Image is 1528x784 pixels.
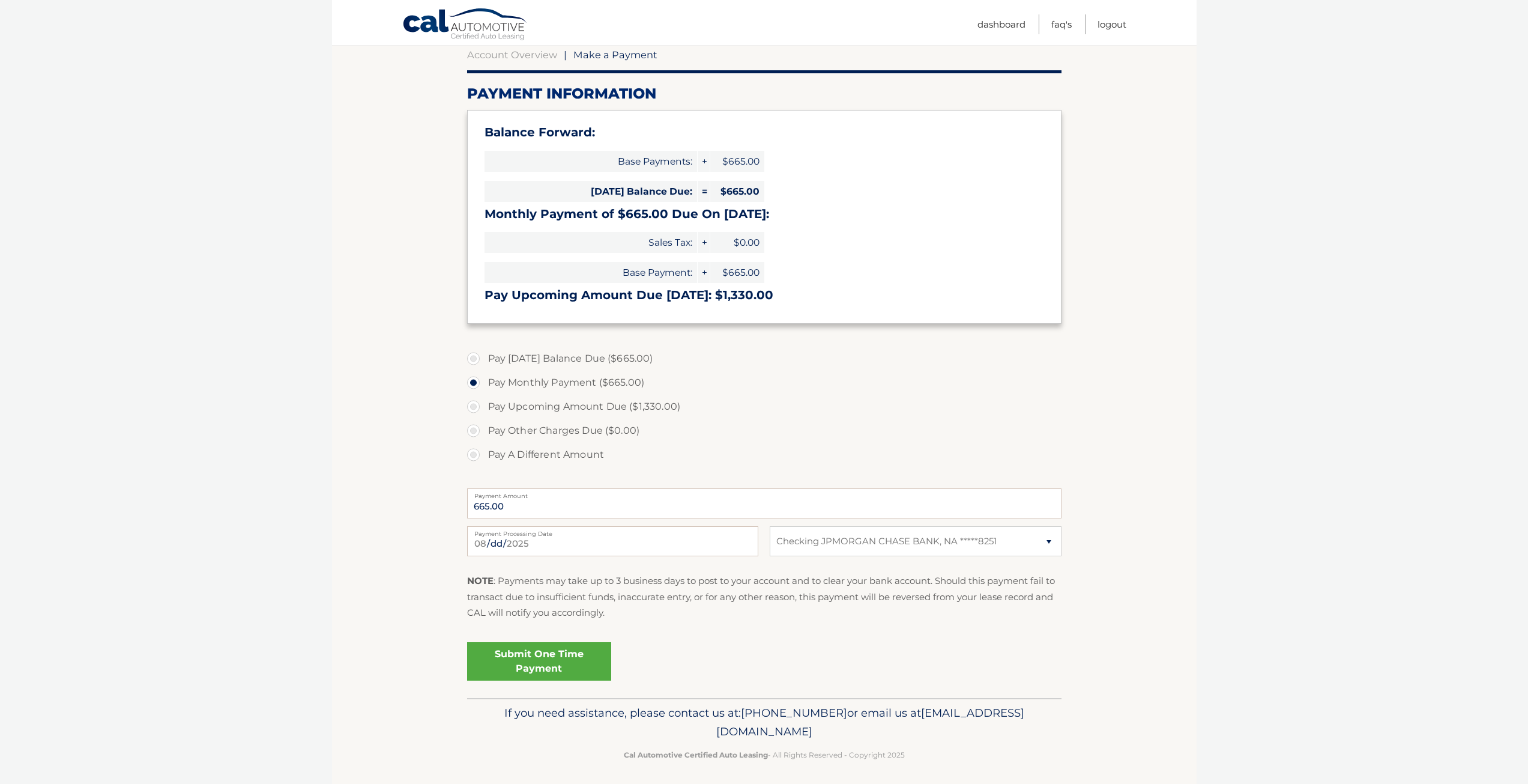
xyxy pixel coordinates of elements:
p: : Payments may take up to 3 business days to post to your account and to clear your bank account.... [467,573,1061,621]
h3: Pay Upcoming Amount Due [DATE]: $1,330.00 [485,288,1044,303]
span: = [698,181,710,202]
span: $665.00 [710,181,764,202]
a: Dashboard [977,14,1025,34]
span: + [698,151,710,172]
span: Sales Tax: [485,232,697,253]
label: Pay A Different Amount [467,443,1061,467]
label: Pay [DATE] Balance Due ($665.00) [467,347,1061,371]
a: Logout [1098,14,1126,34]
span: $665.00 [710,151,764,172]
span: [DATE] Balance Due: [485,181,697,202]
strong: NOTE [467,575,494,586]
a: Cal Automotive [402,8,528,43]
input: Payment Date [467,526,758,556]
h2: Payment Information [467,85,1061,103]
span: + [698,262,710,283]
a: Account Overview [467,49,557,61]
span: Base Payment: [485,262,697,283]
span: $0.00 [710,232,764,253]
p: If you need assistance, please contact us at: or email us at [475,703,1054,742]
strong: Cal Automotive Certified Auto Leasing [624,750,768,759]
span: | [564,49,567,61]
label: Payment Processing Date [467,526,758,536]
input: Payment Amount [467,488,1061,518]
span: Make a Payment [573,49,657,61]
span: [PHONE_NUMBER] [741,706,847,720]
label: Payment Amount [467,488,1061,498]
span: Base Payments: [485,151,697,172]
span: + [698,232,710,253]
label: Pay Upcoming Amount Due ($1,330.00) [467,395,1061,419]
p: - All Rights Reserved - Copyright 2025 [475,749,1054,761]
a: Submit One Time Payment [467,642,611,681]
label: Pay Monthly Payment ($665.00) [467,371,1061,395]
a: FAQ's [1051,14,1072,34]
h3: Monthly Payment of $665.00 Due On [DATE]: [485,207,1044,222]
label: Pay Other Charges Due ($0.00) [467,419,1061,443]
h3: Balance Forward: [485,125,1044,140]
span: $665.00 [710,262,764,283]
